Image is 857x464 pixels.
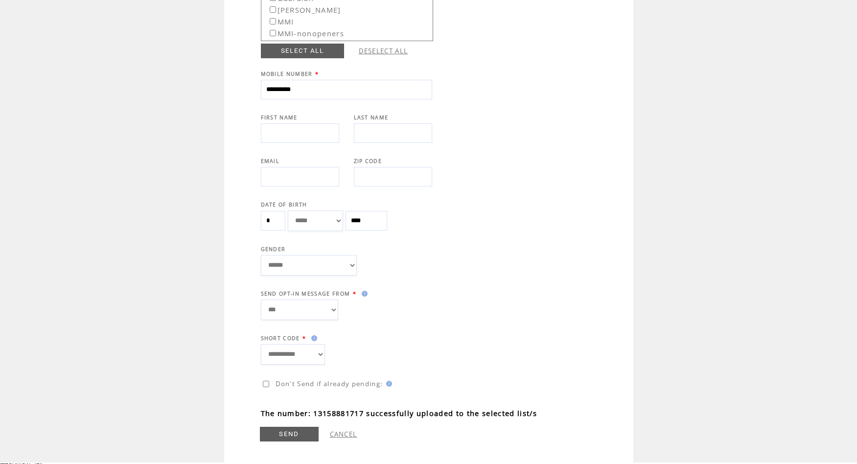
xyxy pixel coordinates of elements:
input: MMI-nonopeners [270,30,276,36]
span: GENDER [261,246,286,253]
input: MMI [270,18,276,24]
span: EMAIL [261,158,280,164]
img: help.gif [383,381,392,387]
a: SELECT ALL [261,44,344,58]
label: MMI [263,14,294,26]
label: [PERSON_NAME] [263,2,341,15]
label: MMI-nonopeners [263,26,345,38]
span: FIRST NAME [261,114,298,121]
span: LAST NAME [354,114,389,121]
a: CANCEL [330,430,357,439]
input: [PERSON_NAME] [270,6,276,13]
img: help.gif [308,335,317,341]
span: Don't Send if already pending: [276,379,383,388]
img: help.gif [359,291,368,297]
span: SHORT CODE [261,335,300,342]
span: MOBILE NUMBER [261,70,313,77]
a: DESELECT ALL [359,46,408,55]
span: ZIP CODE [354,158,382,164]
span: DATE OF BIRTH [261,201,307,208]
a: SEND [260,427,319,441]
span: SEND OPT-IN MESSAGE FROM [261,290,350,297]
span: The number: 13158881717 successfully uploaded to the selected list/s [258,406,614,420]
label: Push2 [263,38,301,50]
